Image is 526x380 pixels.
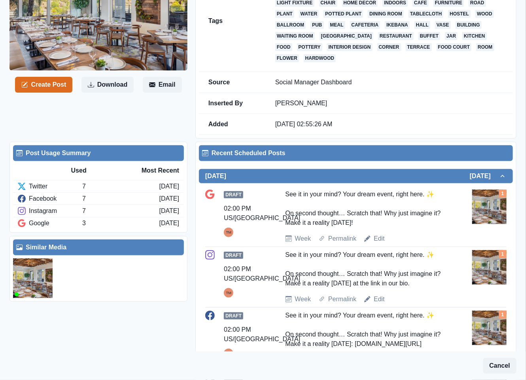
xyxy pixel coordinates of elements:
[205,172,226,180] h2: [DATE]
[199,114,266,135] td: Added
[275,43,292,51] a: food
[409,10,443,18] a: tablecloth
[304,54,336,62] a: hardwood
[377,43,401,51] a: corner
[320,32,373,40] a: [GEOGRAPHIC_DATA]
[328,234,356,243] a: Permalink
[462,32,486,40] a: kitchen
[327,43,373,51] a: interior design
[374,294,385,304] a: Edit
[406,43,432,51] a: terrace
[224,252,243,259] span: Draft
[472,311,507,345] img: jol0s1npyf4legozhz89
[470,172,499,180] h2: [DATE]
[310,21,324,29] a: pub
[71,166,125,175] div: Used
[275,32,315,40] a: waiting room
[299,10,319,18] a: water
[275,100,327,106] a: [PERSON_NAME]
[476,43,494,51] a: room
[226,349,231,358] div: Tony Manalo
[286,311,451,349] div: See it in your mind? Your dream event, right here. ✨ On second thought… Scratch that! Why just im...
[125,166,179,175] div: Most Recent
[350,21,380,29] a: cafeteria
[475,10,494,18] a: wood
[82,206,159,216] div: 7
[275,10,294,18] a: plant
[159,206,179,216] div: [DATE]
[16,243,181,252] div: Similar Media
[159,182,179,191] div: [DATE]
[445,32,458,40] a: jar
[499,311,507,319] div: Total Media Attached
[81,77,134,93] button: Download
[385,21,410,29] a: ikebana
[329,21,345,29] a: meal
[286,250,451,288] div: See it in your mind? Your dream event, right here. ✨ On second thought… Scratch that! Why just im...
[13,258,53,298] img: igdna6llflbrxhso3nag
[82,194,159,203] div: 7
[224,204,300,223] div: 02:00 PM US/[GEOGRAPHIC_DATA]
[499,250,507,258] div: Total Media Attached
[16,148,181,158] div: Post Usage Summary
[199,93,266,114] td: Inserted By
[224,312,243,319] span: Draft
[286,190,451,228] div: See it in your mind? Your dream event, right here. ✨ On second thought… Scratch that! Why just im...
[374,234,385,243] a: Edit
[448,10,471,18] a: hostel
[499,190,507,198] div: Total Media Attached
[82,182,159,191] div: 7
[275,21,306,29] a: ballroom
[295,294,311,304] a: Week
[82,218,159,228] div: 3
[275,54,299,62] a: flower
[224,191,243,198] span: Draft
[414,21,430,29] a: hall
[18,206,82,216] div: Instagram
[472,190,507,224] img: jol0s1npyf4legozhz89
[266,114,513,135] td: [DATE] 02:55:26 AM
[437,43,472,51] a: food court
[159,218,179,228] div: [DATE]
[18,182,82,191] div: Twitter
[328,294,356,304] a: Permalink
[18,194,82,203] div: Facebook
[159,194,179,203] div: [DATE]
[224,264,300,283] div: 02:00 PM US/[GEOGRAPHIC_DATA]
[456,21,482,29] a: building
[15,77,72,93] button: Create Post
[224,325,300,344] div: 02:00 PM US/[GEOGRAPHIC_DATA]
[418,32,440,40] a: buffet
[368,10,404,18] a: dining room
[199,169,513,183] button: [DATE][DATE]
[483,358,517,374] button: Cancel
[18,218,82,228] div: Google
[435,21,451,29] a: vase
[378,32,414,40] a: restaurant
[226,228,231,237] div: Tony Manalo
[199,72,266,93] td: Source
[472,250,507,285] img: jol0s1npyf4legozhz89
[297,43,322,51] a: pottery
[143,77,182,93] button: Email
[324,10,363,18] a: potted plant
[295,234,311,243] a: Week
[226,288,231,298] div: Tony Manalo
[275,78,503,86] p: Social Manager Dashboard
[202,148,510,158] div: Recent Scheduled Posts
